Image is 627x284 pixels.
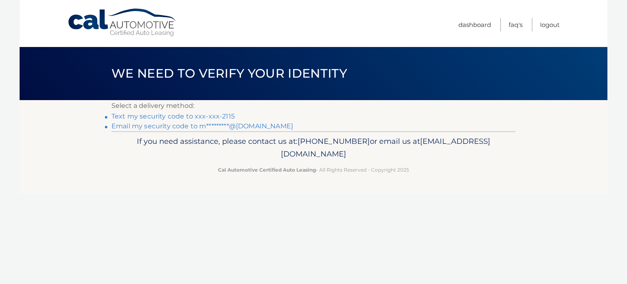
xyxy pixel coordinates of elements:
a: FAQ's [509,18,522,31]
p: - All Rights Reserved - Copyright 2025 [117,165,510,174]
a: Cal Automotive [67,8,178,37]
a: Logout [540,18,560,31]
p: Select a delivery method: [111,100,516,112]
a: Text my security code to xxx-xxx-2115 [111,112,235,120]
span: [PHONE_NUMBER] [298,136,370,146]
span: We need to verify your identity [111,66,347,81]
p: If you need assistance, please contact us at: or email us at [117,135,510,161]
a: Dashboard [458,18,491,31]
strong: Cal Automotive Certified Auto Leasing [218,167,316,173]
a: Email my security code to m*********@[DOMAIN_NAME] [111,122,293,130]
